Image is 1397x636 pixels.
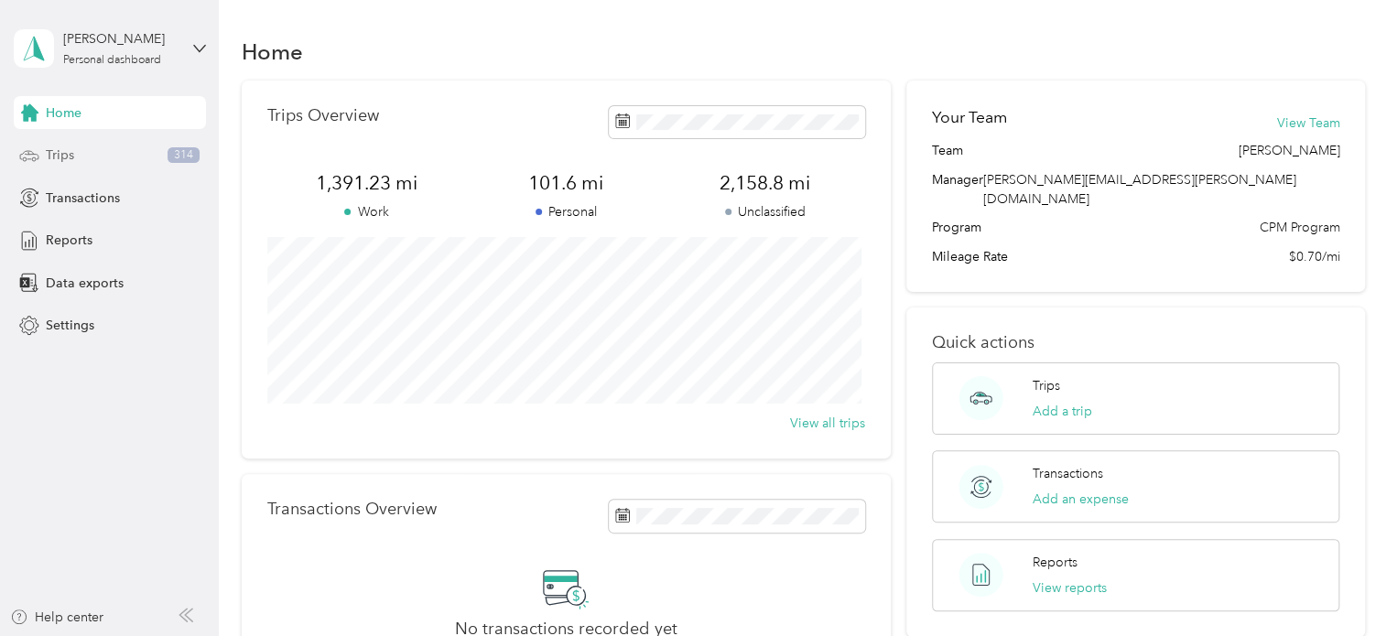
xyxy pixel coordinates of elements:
div: Personal dashboard [63,55,161,66]
p: Transactions Overview [267,500,437,519]
button: View Team [1276,113,1339,133]
p: Quick actions [932,333,1339,352]
p: Transactions [1033,464,1103,483]
p: Trips [1033,376,1060,395]
span: Data exports [46,274,124,293]
span: [PERSON_NAME] [1238,141,1339,160]
span: CPM Program [1259,218,1339,237]
span: 101.6 mi [466,170,666,196]
span: Home [46,103,81,123]
span: 1,391.23 mi [267,170,467,196]
button: Help center [10,608,103,627]
p: Trips Overview [267,106,379,125]
button: View reports [1033,578,1107,598]
p: Work [267,202,467,221]
span: Transactions [46,189,120,208]
span: Team [932,141,963,160]
span: Mileage Rate [932,247,1008,266]
span: $0.70/mi [1288,247,1339,266]
span: Settings [46,316,94,335]
span: [PERSON_NAME][EMAIL_ADDRESS][PERSON_NAME][DOMAIN_NAME] [983,172,1296,207]
button: Add an expense [1033,490,1129,509]
span: Program [932,218,981,237]
button: Add a trip [1033,402,1092,421]
span: Trips [46,146,74,165]
p: Personal [466,202,666,221]
p: Reports [1033,553,1078,572]
span: 2,158.8 mi [666,170,865,196]
h1: Home [242,42,303,61]
span: 314 [168,147,200,164]
div: [PERSON_NAME] [63,29,178,49]
span: Manager [932,170,983,209]
iframe: Everlance-gr Chat Button Frame [1294,534,1397,636]
button: View all trips [790,414,865,433]
h2: Your Team [932,106,1007,129]
span: Reports [46,231,92,250]
p: Unclassified [666,202,865,221]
